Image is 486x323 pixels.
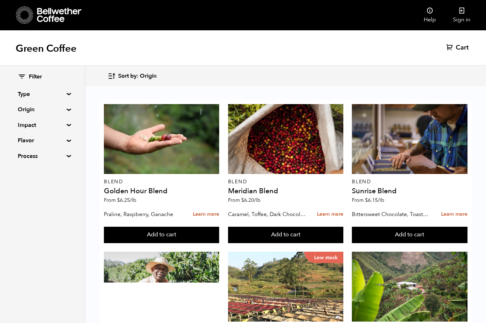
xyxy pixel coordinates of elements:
[317,207,343,222] a: Learn more
[104,209,182,220] p: Praline, Raspberry, Ganache
[104,197,136,204] span: From
[18,121,67,129] summary: Impact
[18,105,67,114] summary: Origin
[130,197,136,204] span: /lb
[228,188,343,195] h4: Meridian Blend
[228,179,343,184] p: Blend
[117,197,120,204] span: $
[304,252,343,263] p: Low stock
[352,209,430,220] p: Bittersweet Chocolate, Toasted Marshmallow, Candied Orange, Praline
[241,197,244,204] span: $
[104,227,219,243] button: Add to cart
[18,152,67,160] summary: Process
[456,43,469,52] span: Cart
[446,43,470,52] a: Cart
[16,42,76,55] h1: Green Coffee
[228,209,306,220] p: Caramel, Toffee, Dark Chocolate
[228,227,343,243] button: Add to cart
[118,72,157,80] span: Sort by: Origin
[352,197,384,204] span: From
[365,197,368,204] span: $
[241,197,260,204] bdi: 6.20
[107,68,157,84] button: Sort by: Origin
[365,197,384,204] bdi: 6.15
[104,179,219,184] p: Blend
[228,252,343,322] a: Low stock
[352,188,467,195] h4: Sunrise Blend
[104,188,219,195] h4: Golden Hour Blend
[117,197,136,204] bdi: 6.25
[378,197,384,204] span: /lb
[352,227,467,243] button: Add to cart
[18,90,67,98] summary: Type
[254,197,260,204] span: /lb
[352,179,467,184] p: Blend
[441,207,467,222] a: Learn more
[29,73,42,81] span: Filter
[193,207,219,222] a: Learn more
[18,136,67,145] summary: Flavor
[228,197,260,204] span: From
